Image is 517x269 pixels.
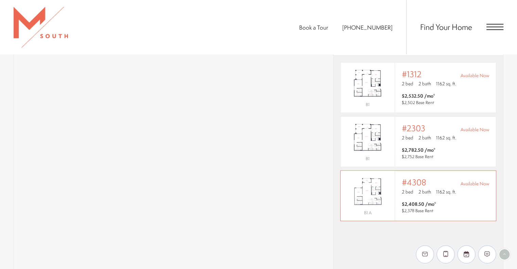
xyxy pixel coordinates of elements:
span: $2,408.50 /mo* [402,201,436,207]
span: $2,532.50 /mo* [402,93,435,99]
span: Available Now [461,126,489,133]
span: #1312 [402,69,421,79]
img: #4308 - 2 bedroom floor plan layout with 2 bathrooms and 1162 square feet [341,174,395,208]
span: 2 bed [402,80,413,87]
span: [PHONE_NUMBER] [342,23,393,31]
span: 1162 sq. ft. [436,188,456,195]
a: View #1312 [340,62,496,113]
span: B1 [366,156,369,162]
span: $2,502 Base Rent [402,100,434,105]
a: Book a Tour [299,23,328,31]
span: Available Now [461,180,489,187]
a: View #2303 [340,116,496,167]
span: 2 bath [418,80,431,87]
span: 1162 sq. ft. [436,80,456,87]
span: B1 A [364,210,371,216]
span: 2 bed [402,188,413,195]
a: Call Us at 813-570-8014 [342,23,393,31]
span: 1162 sq. ft. [436,134,456,141]
span: 2 bath [418,134,431,141]
a: View #4308 [340,170,496,221]
span: B1 [366,102,369,107]
img: #2303 - 2 bedroom floor plan layout with 2 bathrooms and 1162 square feet [341,120,395,154]
span: 2 bed [402,134,413,141]
button: Open Menu [486,24,503,30]
a: Find Your Home [420,21,472,32]
span: $2,752 Base Rent [402,154,433,159]
span: #2303 [402,123,425,133]
span: $2,782.50 /mo* [402,147,435,153]
span: $2,378 Base Rent [402,208,433,214]
span: 2 bath [418,188,431,195]
img: #1312 - 2 bedroom floor plan layout with 2 bathrooms and 1162 square feet [341,66,395,100]
span: #4308 [402,178,426,187]
span: Available Now [461,72,489,79]
img: MSouth [14,7,68,48]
